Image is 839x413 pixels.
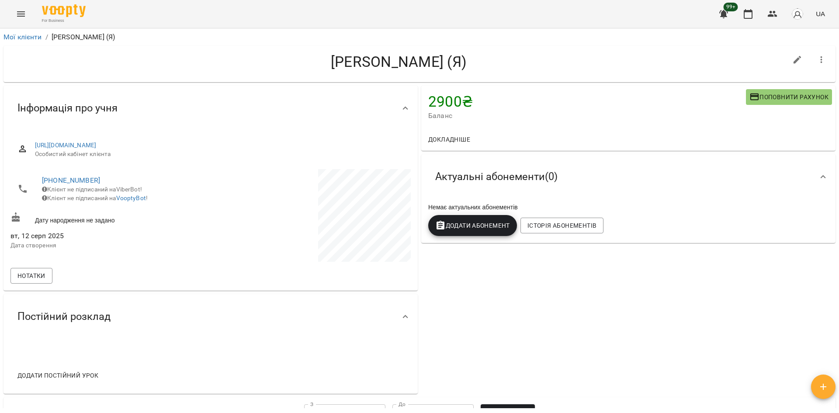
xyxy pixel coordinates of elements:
[52,32,115,42] p: [PERSON_NAME] (Я)
[9,210,211,226] div: Дату народження не задано
[520,218,603,233] button: Історія абонементів
[10,268,52,284] button: Нотатки
[425,132,474,147] button: Докладніше
[816,9,825,18] span: UA
[10,241,209,250] p: Дата створення
[435,170,558,184] span: Актуальні абонементи ( 0 )
[3,33,42,41] a: Мої клієнти
[3,86,418,131] div: Інформація про учня
[428,111,746,121] span: Баланс
[116,194,146,201] a: VooptyBot
[428,93,746,111] h4: 2900 ₴
[10,3,31,24] button: Menu
[746,89,832,105] button: Поповнити рахунок
[14,368,102,383] button: Додати постійний урок
[749,92,829,102] span: Поповнити рахунок
[35,142,97,149] a: [URL][DOMAIN_NAME]
[527,220,596,231] span: Історія абонементів
[42,176,100,184] a: [PHONE_NUMBER]
[42,4,86,17] img: Voopty Logo
[428,134,470,145] span: Докладніше
[791,8,804,20] img: avatar_s.png
[426,201,830,213] div: Немає актуальних абонементів
[3,294,418,339] div: Постійний розклад
[10,53,787,71] h4: [PERSON_NAME] (Я)
[3,32,836,42] nav: breadcrumb
[10,231,209,241] span: вт, 12 серп 2025
[435,220,510,231] span: Додати Абонемент
[421,154,836,199] div: Актуальні абонементи(0)
[17,310,111,323] span: Постійний розклад
[17,370,98,381] span: Додати постійний урок
[17,101,118,115] span: Інформація про учня
[17,271,45,281] span: Нотатки
[428,215,517,236] button: Додати Абонемент
[45,32,48,42] li: /
[42,18,86,24] span: For Business
[724,3,738,11] span: 99+
[35,150,404,159] span: Особистий кабінет клієнта
[812,6,829,22] button: UA
[42,186,142,193] span: Клієнт не підписаний на ViberBot!
[42,194,148,201] span: Клієнт не підписаний на !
